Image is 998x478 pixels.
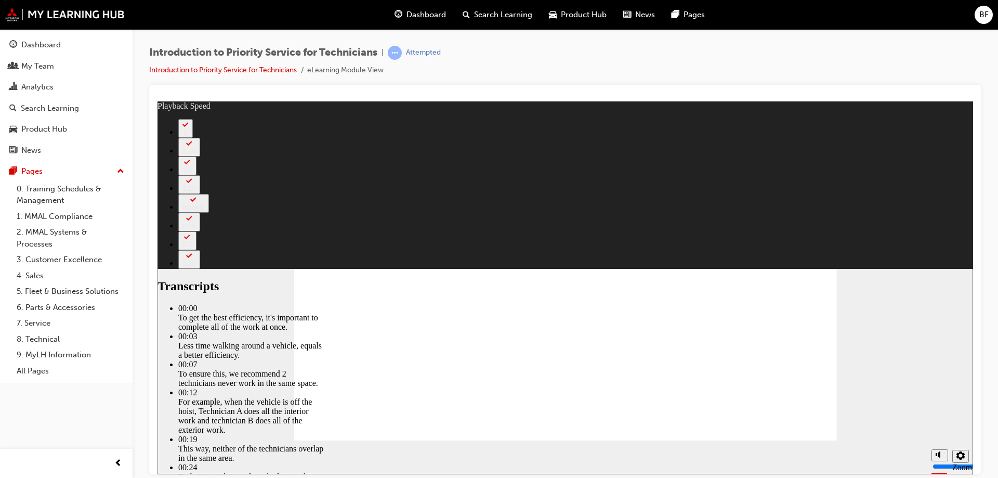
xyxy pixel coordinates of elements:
[474,9,532,21] span: Search Learning
[12,268,128,284] a: 4. Sales
[549,8,557,21] span: car-icon
[454,4,541,25] a: search-iconSearch Learning
[386,4,454,25] a: guage-iconDashboard
[21,39,61,51] div: Dashboard
[4,120,128,139] a: Product Hub
[12,252,128,268] a: 3. Customer Excellence
[463,8,470,21] span: search-icon
[12,363,128,379] a: All Pages
[406,9,446,21] span: Dashboard
[4,99,128,118] a: Search Learning
[21,102,79,114] div: Search Learning
[21,371,166,390] div: Technician A brings the vehicle in and starts to park it on the hoist.
[149,47,377,59] span: Introduction to Priority Service for Technicians
[21,60,54,72] div: My Team
[25,27,31,35] div: 2
[12,283,128,300] a: 5. Fleet & Business Solutions
[4,162,128,181] button: Pages
[12,300,128,316] a: 6. Parts & Accessories
[4,141,128,160] a: News
[12,224,128,252] a: 2. MMAL Systems & Processes
[663,4,713,25] a: pages-iconPages
[12,315,128,331] a: 7. Service
[12,209,128,225] a: 1. MMAL Compliance
[388,46,402,60] span: learningRecordVerb_ATTEMPT-icon
[21,145,41,157] div: News
[623,8,631,21] span: news-icon
[672,8,679,21] span: pages-icon
[117,165,124,178] span: up-icon
[114,457,122,470] span: prev-icon
[4,57,128,76] a: My Team
[395,8,402,21] span: guage-icon
[615,4,663,25] a: news-iconNews
[975,6,993,24] button: BF
[21,18,35,36] button: 2
[9,167,17,176] span: pages-icon
[21,123,67,135] div: Product Hub
[9,62,17,71] span: people-icon
[9,83,17,92] span: chart-icon
[9,125,17,134] span: car-icon
[9,104,17,113] span: search-icon
[5,8,125,21] img: mmal
[561,9,607,21] span: Product Hub
[406,48,441,58] div: Attempted
[541,4,615,25] a: car-iconProduct Hub
[21,343,166,361] div: This way, neither of the technicians overlap in the same area.
[12,347,128,363] a: 9. MyLH Information
[4,77,128,97] a: Analytics
[4,35,128,55] a: Dashboard
[4,33,128,162] button: DashboardMy TeamAnalyticsSearch LearningProduct HubNews
[12,331,128,347] a: 8. Technical
[635,9,655,21] span: News
[979,9,989,21] span: BF
[684,9,705,21] span: Pages
[9,146,17,156] span: news-icon
[21,361,166,371] div: 00:24
[21,81,54,93] div: Analytics
[149,66,297,74] a: Introduction to Priority Service for Technicians
[307,64,384,76] li: eLearning Module View
[21,165,43,177] div: Pages
[9,41,17,50] span: guage-icon
[12,181,128,209] a: 0. Training Schedules & Management
[382,47,384,59] span: |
